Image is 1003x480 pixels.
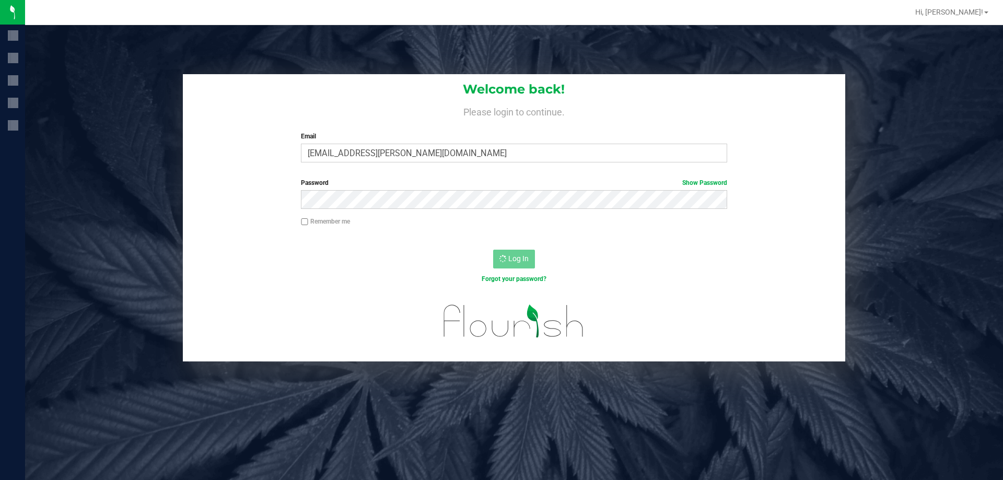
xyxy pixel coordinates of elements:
[301,218,308,226] input: Remember me
[301,217,350,226] label: Remember me
[682,179,727,186] a: Show Password
[431,295,597,348] img: flourish_logo.svg
[301,132,727,141] label: Email
[301,179,329,186] span: Password
[915,8,983,16] span: Hi, [PERSON_NAME]!
[482,275,546,283] a: Forgot your password?
[183,104,845,117] h4: Please login to continue.
[183,83,845,96] h1: Welcome back!
[508,254,529,263] span: Log In
[493,250,535,268] button: Log In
